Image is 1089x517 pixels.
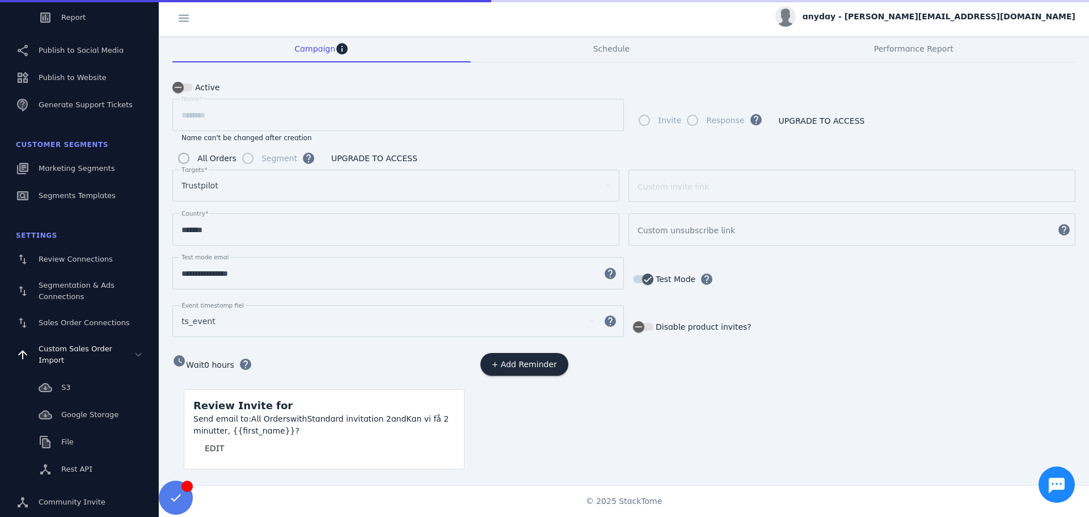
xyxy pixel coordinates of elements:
span: Performance Report [874,45,953,53]
span: + Add Reminder [492,360,557,368]
mat-icon: info [335,42,349,56]
span: Generate Support Tickets [39,100,133,109]
a: Publish to Social Media [7,38,152,63]
a: Report [7,5,152,30]
button: UPGRADE TO ACCESS [767,110,876,132]
mat-hint: Name can't be changed after creation [181,131,312,142]
span: © 2025 StackTome [586,495,662,507]
span: with [290,414,307,423]
a: Rest API [7,457,152,482]
span: Settings [16,232,57,239]
a: Review Connections [7,247,152,272]
span: Google Storage [61,410,119,419]
mat-label: Targets [181,166,204,173]
label: Test Mode [653,272,695,286]
a: Sales Order Connections [7,310,152,335]
input: Country [181,223,610,237]
button: + Add Reminder [480,353,568,376]
mat-label: Event timestamp field [181,302,247,309]
span: Wait [186,360,204,369]
label: Invite [656,114,681,127]
div: Standard invitation 2 Kan vi få 2 minutter, {{first_name}}? [193,413,455,437]
span: File [61,438,74,446]
span: Custom Sales Order Import [39,344,112,364]
span: Report [61,13,86,22]
mat-icon: help [597,267,624,280]
span: Sales Order Connections [39,318,129,327]
div: All Orders [197,152,237,165]
span: Publish to Social Media [39,46,124,54]
a: S3 [7,375,152,400]
span: Segments Templates [39,191,116,200]
span: Schedule [593,45,630,53]
span: S3 [61,383,71,392]
span: and [391,414,407,423]
button: UPGRADE TO ACCESS [320,147,429,170]
span: Send email to: [193,414,251,423]
a: Generate Support Tickets [7,93,152,117]
span: 0 hours [204,360,234,369]
span: Community Invite [39,498,105,506]
span: Review Invite for [193,400,293,411]
mat-label: Test mode email [181,254,230,260]
span: Campaign [294,45,335,53]
mat-label: Country [181,210,205,217]
span: UPGRADE TO ACCESS [331,154,417,162]
span: Review Connections [39,255,113,263]
span: ts_event [181,314,216,328]
span: Publish to Website [39,73,106,82]
a: Publish to Website [7,65,152,90]
span: Trustpilot [181,179,218,192]
a: Google Storage [7,402,152,427]
mat-label: Custom unsubscribe link [638,226,735,235]
mat-label: Name [181,95,199,102]
mat-icon: watch_later [172,354,186,368]
mat-label: Custom invite link [638,182,709,191]
span: Segmentation & Ads Connections [39,281,115,301]
span: Marketing Segments [39,164,115,173]
a: Segments Templates [7,183,152,208]
a: Segmentation & Ads Connections [7,274,152,308]
mat-icon: help [597,314,624,328]
span: EDIT [205,444,224,452]
button: EDIT [193,437,235,460]
label: Disable product invites? [653,320,752,334]
a: Marketing Segments [7,156,152,181]
span: UPGRADE TO ACCESS [779,117,865,125]
a: File [7,430,152,455]
button: anyday - [PERSON_NAME][EMAIL_ADDRESS][DOMAIN_NAME] [775,6,1075,27]
span: anyday - [PERSON_NAME][EMAIL_ADDRESS][DOMAIN_NAME] [803,11,1075,23]
span: Rest API [61,465,92,473]
a: Community Invite [7,490,152,515]
span: All Orders [251,414,290,423]
span: Customer Segments [16,141,108,149]
label: Response [704,114,744,127]
label: Active [193,81,220,94]
label: Segment [259,152,297,165]
img: profile.jpg [775,6,796,27]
